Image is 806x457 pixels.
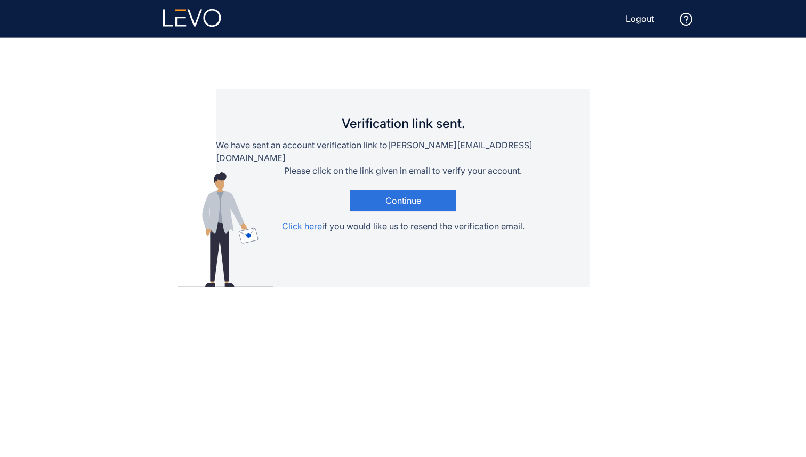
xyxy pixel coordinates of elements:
[282,221,322,231] span: Click here
[216,139,590,164] p: We have sent an account verification link to [PERSON_NAME][EMAIL_ADDRESS][DOMAIN_NAME]
[350,190,456,211] button: Continue
[617,10,663,27] button: Logout
[626,14,654,23] span: Logout
[385,196,421,205] span: Continue
[284,164,522,177] p: Please click on the link given in email to verify your account.
[342,121,465,126] h1: Verification link sent.
[282,220,525,232] p: if you would like us to resend the verification email.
